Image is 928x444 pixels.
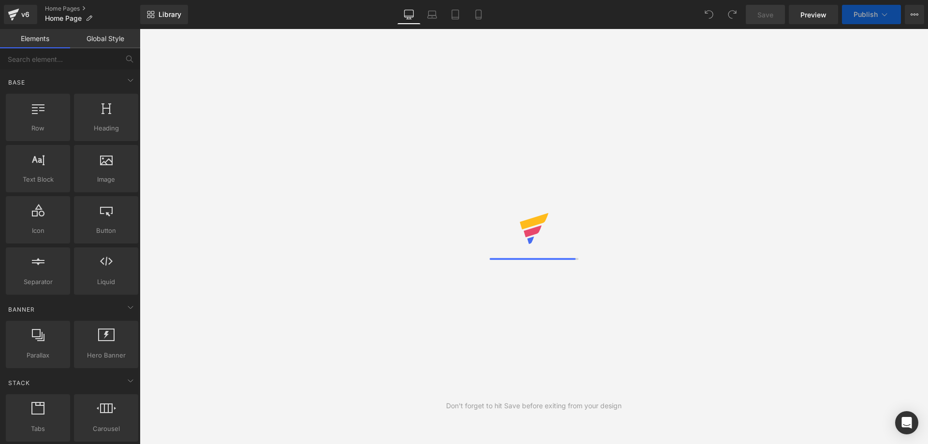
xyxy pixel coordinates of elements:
a: v6 [4,5,37,24]
span: Row [9,123,67,133]
span: Publish [854,11,878,18]
a: Global Style [70,29,140,48]
a: Preview [789,5,838,24]
span: Button [77,226,135,236]
span: Banner [7,305,36,314]
span: Icon [9,226,67,236]
button: Publish [842,5,901,24]
span: Save [757,10,773,20]
div: Don't forget to hit Save before exiting from your design [446,401,622,411]
div: Open Intercom Messenger [895,411,918,434]
a: Laptop [420,5,444,24]
span: Carousel [77,424,135,434]
span: Parallax [9,350,67,360]
span: Text Block [9,174,67,185]
a: Home Pages [45,5,140,13]
span: Home Page [45,14,82,22]
button: Undo [699,5,719,24]
a: Tablet [444,5,467,24]
div: v6 [19,8,31,21]
span: Preview [800,10,826,20]
span: Heading [77,123,135,133]
span: Tabs [9,424,67,434]
a: Mobile [467,5,490,24]
span: Base [7,78,26,87]
span: Separator [9,277,67,287]
button: Redo [723,5,742,24]
a: New Library [140,5,188,24]
span: Stack [7,378,31,387]
button: More [905,5,924,24]
span: Hero Banner [77,350,135,360]
span: Library [159,10,181,19]
span: Liquid [77,277,135,287]
span: Image [77,174,135,185]
a: Desktop [397,5,420,24]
